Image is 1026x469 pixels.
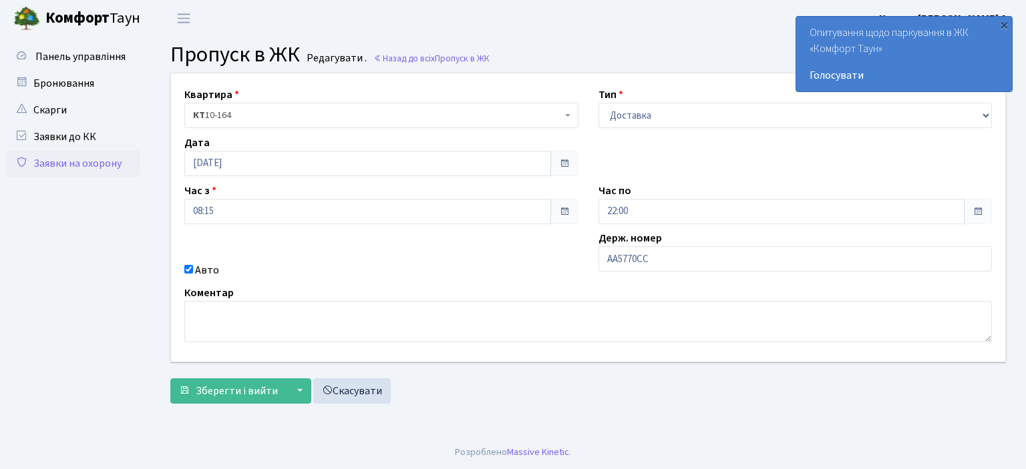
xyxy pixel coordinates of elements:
[184,285,234,301] label: Коментар
[435,52,490,65] span: Пропуск в ЖК
[170,378,287,404] button: Зберегти і вийти
[184,103,578,128] span: <b>КТ</b>&nbsp;&nbsp;&nbsp;&nbsp;10-164
[184,135,210,151] label: Дата
[7,97,140,123] a: Скарги
[598,230,662,246] label: Держ. номер
[13,5,40,32] img: logo.png
[7,123,140,150] a: Заявки до КК
[879,11,1010,26] b: Цитрус [PERSON_NAME] А.
[373,52,490,65] a: Назад до всіхПропуск в ЖК
[184,183,216,199] label: Час з
[45,7,110,29] b: Комфорт
[879,11,1010,27] a: Цитрус [PERSON_NAME] А.
[598,246,993,272] input: AA0001AA
[796,17,1012,91] div: Опитування щодо паркування в ЖК «Комфорт Таун»
[196,384,278,398] span: Зберегти і вийти
[195,262,219,278] label: Авто
[997,18,1011,31] div: ×
[170,39,300,70] span: Пропуск в ЖК
[7,150,140,177] a: Заявки на охорону
[184,87,239,103] label: Квартира
[455,445,571,460] div: Розроблено .
[313,378,391,404] a: Скасувати
[45,7,140,30] span: Таун
[7,70,140,97] a: Бронювання
[507,445,569,459] a: Massive Kinetic
[7,43,140,70] a: Панель управління
[598,87,623,103] label: Тип
[810,67,999,83] a: Голосувати
[35,49,126,64] span: Панель управління
[167,7,200,29] button: Переключити навігацію
[304,52,367,65] small: Редагувати .
[193,109,205,122] b: КТ
[193,109,562,122] span: <b>КТ</b>&nbsp;&nbsp;&nbsp;&nbsp;10-164
[598,183,631,199] label: Час по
